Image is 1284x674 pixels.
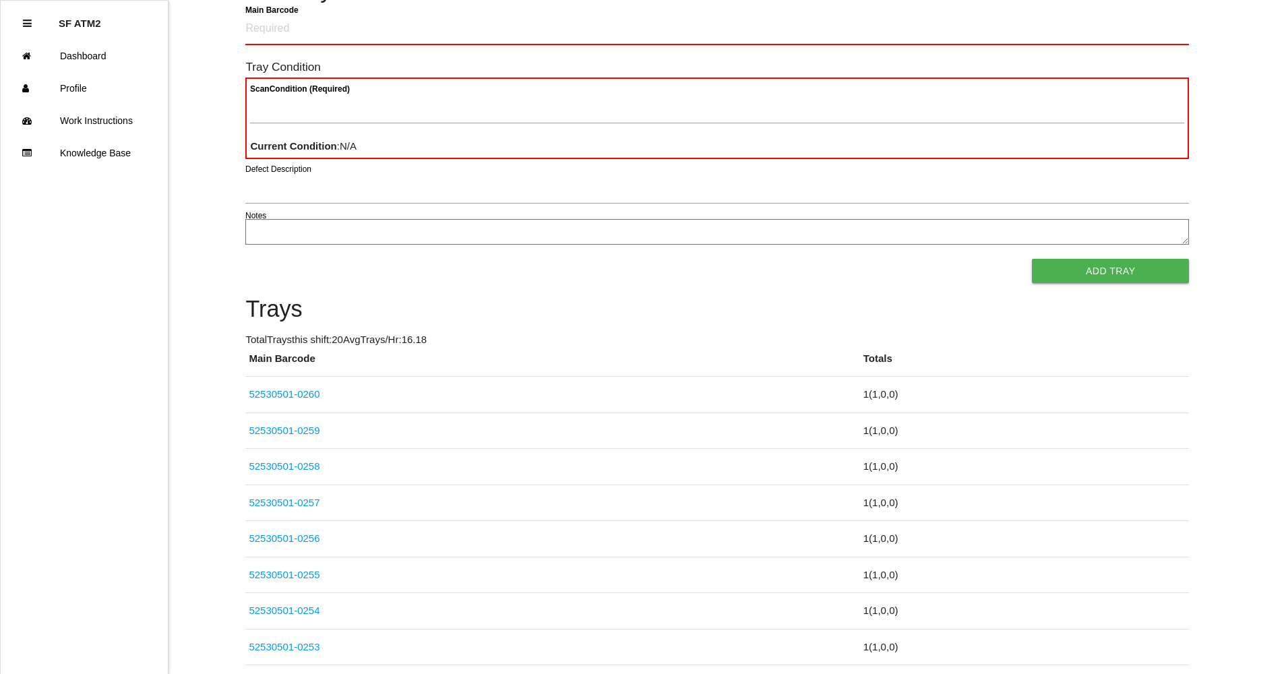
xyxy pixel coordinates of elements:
b: Current Condition [250,140,336,152]
a: Profile [1,72,168,104]
td: 1 ( 1 , 0 , 0 ) [860,485,1190,521]
th: Totals [860,351,1190,377]
label: Defect Description [245,163,311,175]
td: 1 ( 1 , 0 , 0 ) [860,593,1190,630]
a: 52530501-0257 [249,497,319,508]
a: 52530501-0254 [249,605,319,616]
h4: Trays [245,297,1189,322]
td: 1 ( 1 , 0 , 0 ) [860,521,1190,557]
a: 52530501-0259 [249,425,319,436]
button: Add Tray [1032,259,1189,283]
a: Knowledge Base [1,137,168,169]
h6: Tray Condition [245,61,1189,73]
p: Total Trays this shift: 20 Avg Trays /Hr: 16.18 [245,332,1189,348]
td: 1 ( 1 , 0 , 0 ) [860,412,1190,449]
td: 1 ( 1 , 0 , 0 ) [860,629,1190,665]
a: Dashboard [1,40,168,72]
p: SF ATM2 [59,7,101,29]
a: 52530501-0260 [249,388,319,400]
label: Notes [245,210,266,222]
td: 1 ( 1 , 0 , 0 ) [860,377,1190,413]
a: 52530501-0258 [249,460,319,472]
input: Required [245,13,1189,45]
a: 52530501-0253 [249,641,319,652]
td: 1 ( 1 , 0 , 0 ) [860,449,1190,485]
b: Main Barcode [245,5,299,14]
div: Close [23,7,32,40]
span: : N/A [250,140,357,152]
a: Work Instructions [1,104,168,137]
b: Scan Condition (Required) [250,84,350,94]
a: 52530501-0256 [249,532,319,544]
a: 52530501-0255 [249,569,319,580]
td: 1 ( 1 , 0 , 0 ) [860,557,1190,593]
th: Main Barcode [245,351,859,377]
